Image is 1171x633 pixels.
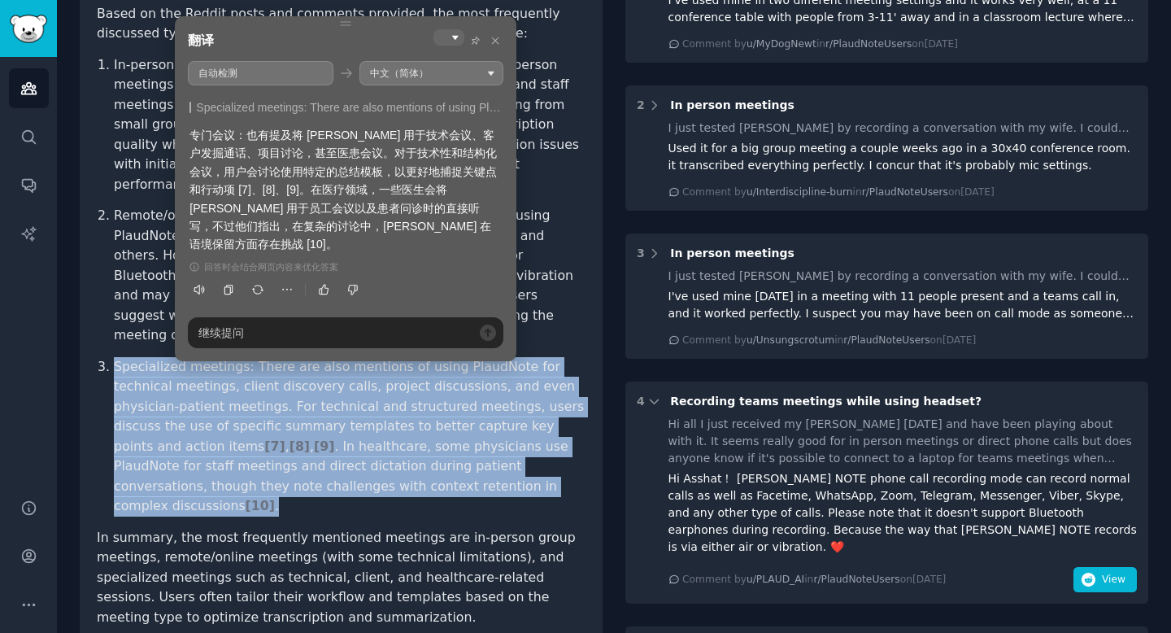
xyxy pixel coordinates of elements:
p: Remote/online meetings: There is significant discussion about using PlaudNote for online meetings... [114,206,585,346]
p: In summary, the most frequently mentioned meetings are in-person group meetings, remote/online me... [97,528,585,628]
div: Comment by in on [DATE] [682,573,946,587]
span: [ 10 ] [246,498,275,513]
div: Comment by in on [DATE] [682,37,958,52]
span: In person meetings [670,247,794,260]
span: r/PlaudNoteUsers [843,334,929,346]
button: View [1073,567,1137,593]
div: I just tested [PERSON_NAME] by recording a conversation with my wife. I could hear her perfectly ... [668,120,1138,137]
span: r/PlaudNoteUsers [862,186,948,198]
p: Based on the Reddit posts and comments provided, the most frequently discussed types of meetings ... [97,4,585,44]
img: GummySearch logo [10,15,47,43]
div: 4 [637,393,645,410]
span: u/Unsungscrotum [747,334,834,346]
div: I've used mine [DATE] in a meeting with 11 people present and a teams call in, and it worked perf... [668,288,1138,322]
div: Hi all I just received my [PERSON_NAME] [DATE] and have been playing about with it. It seems real... [668,416,1138,467]
span: u/PLAUD_AI [747,574,804,585]
div: I just tested [PERSON_NAME] by recording a conversation with my wife. I could hear her perfectly ... [668,268,1138,285]
a: View [1073,576,1137,589]
span: View [1102,573,1125,587]
span: r/PlaudNoteUsers [825,38,912,50]
span: [ 8 ] [289,439,310,454]
span: Recording teams meetings while using headset? [670,395,982,408]
div: Used it for a big group meeting a couple weeks ago in a 30x40 conference room. it transcribed eve... [668,140,1138,174]
span: [ 9 ] [314,439,334,454]
div: Comment by in on [DATE] [682,186,995,200]
span: In person meetings [670,98,794,111]
div: 2 [637,97,645,114]
span: u/Interdiscipline-burn [747,186,853,198]
div: 3 [637,245,645,262]
div: Comment by in on [DATE] [682,334,976,348]
span: r/PlaudNoteUsers [813,574,899,585]
div: Hi Asshat！ [PERSON_NAME] NOTE phone call recording mode can record normal calls as well as Faceti... [668,470,1138,556]
span: [ 7 ] [264,439,285,454]
p: Specialized meetings: There are also mentions of using PlaudNote for technical meetings, client d... [114,357,585,517]
p: In-person meetings: Many users report using PlaudNote for in-person meetings, including large con... [114,55,585,195]
span: u/MyDogNewt [747,38,816,50]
